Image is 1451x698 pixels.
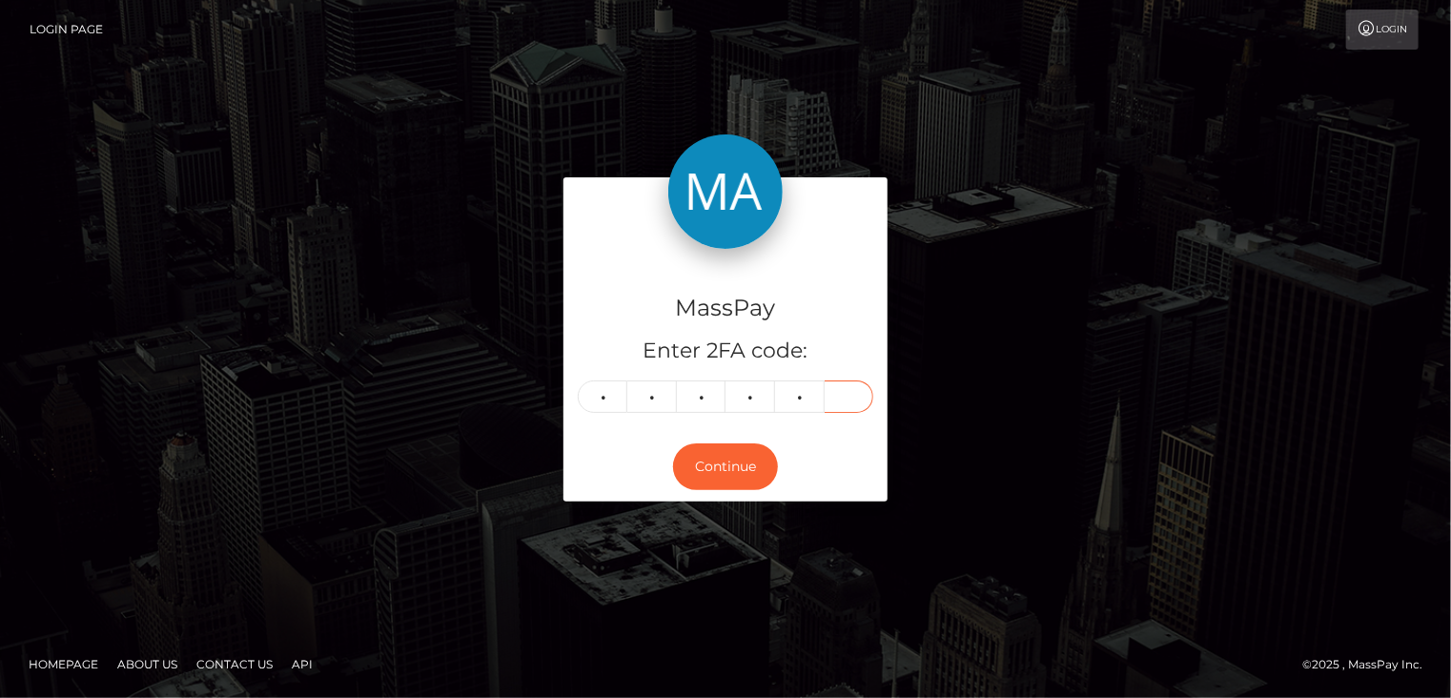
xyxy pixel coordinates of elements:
img: MassPay [668,134,783,249]
div: © 2025 , MassPay Inc. [1302,654,1437,675]
a: API [284,649,320,679]
a: Contact Us [189,649,280,679]
h4: MassPay [578,292,873,325]
a: Login [1346,10,1419,50]
a: Login Page [30,10,103,50]
h5: Enter 2FA code: [578,337,873,366]
button: Continue [673,443,778,490]
a: Homepage [21,649,106,679]
a: About Us [110,649,185,679]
